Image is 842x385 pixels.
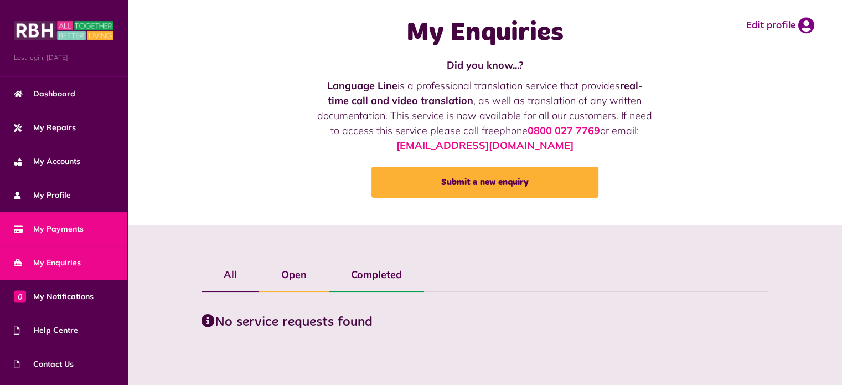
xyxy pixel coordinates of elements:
[14,122,76,134] span: My Repairs
[746,17,814,34] a: Edit profile
[528,124,600,137] a: 0800 027 7769
[14,291,94,302] span: My Notifications
[14,223,84,235] span: My Payments
[202,314,767,331] h3: No service requests found
[371,167,598,198] a: Submit a new enquiry
[396,139,574,152] a: [EMAIL_ADDRESS][DOMAIN_NAME]
[14,19,113,42] img: MyRBH
[329,259,424,291] label: Completed
[447,59,523,71] strong: Did you know...?
[202,259,259,291] label: All
[328,79,643,107] strong: real-time call and video translation
[14,257,81,269] span: My Enquiries
[14,53,113,63] span: Last login: [DATE]
[14,358,74,370] span: Contact Us
[14,325,78,336] span: Help Centre
[14,88,75,100] span: Dashboard
[317,78,653,153] p: is a professional translation service that provides , as well as translation of any written docum...
[259,259,329,291] label: Open
[14,290,26,302] span: 0
[317,17,653,49] h1: My Enquiries
[14,156,80,167] span: My Accounts
[327,79,397,92] strong: Language Line
[14,189,71,201] span: My Profile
